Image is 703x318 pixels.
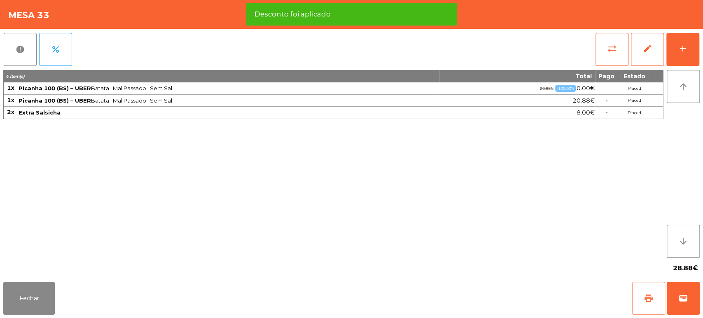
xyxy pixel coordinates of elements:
[19,109,61,116] span: Extra Salsicha
[538,85,555,92] div: 20.88€
[577,83,595,94] span: 0.00€
[19,85,439,91] span: Batata · Mal Passado · Sem Sal
[19,97,91,104] span: Picanha 100 (BS) – UBER
[7,84,14,91] span: 1x
[51,44,61,54] span: percent
[618,82,651,95] td: Placed
[632,282,665,315] button: print
[605,109,608,116] span: -
[439,70,595,82] th: Total
[19,85,91,91] span: Picanha 100 (BS) – UBER
[631,33,664,66] button: edit
[605,97,608,104] span: -
[667,225,700,258] button: arrow_downward
[7,96,14,104] span: 1x
[667,282,700,315] button: wallet
[607,44,617,54] span: sync_alt
[678,236,688,246] i: arrow_downward
[7,108,14,116] span: 2x
[254,9,330,19] span: Desconto foi aplicado
[8,9,49,21] h4: Mesa 33
[642,44,652,54] span: edit
[15,44,25,54] span: report
[666,33,699,66] button: add
[577,107,595,118] span: 8.00€
[596,33,628,66] button: sync_alt
[618,107,651,119] td: Placed
[6,74,25,79] span: 4 item(s)
[667,70,700,103] button: arrow_upward
[3,282,55,315] button: Fechar
[555,85,576,92] div: -100.00%
[644,293,654,303] span: print
[595,70,618,82] th: Pago
[618,70,651,82] th: Estado
[572,95,595,106] span: 20.88€
[678,293,688,303] span: wallet
[19,97,439,104] span: Batata · Mal Passado · Sem Sal
[678,82,688,91] i: arrow_upward
[618,95,651,107] td: Placed
[678,44,688,54] div: add
[39,33,72,66] button: percent
[673,262,698,274] span: 28.88€
[4,33,37,66] button: report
